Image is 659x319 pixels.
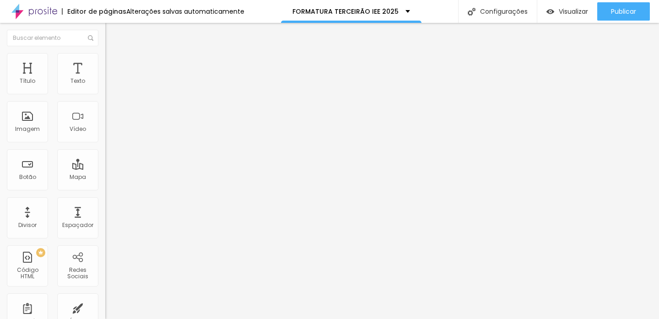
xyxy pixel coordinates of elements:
[468,8,475,16] img: Icone
[597,2,650,21] button: Publicar
[126,8,244,15] div: Alterações salvas automaticamente
[62,8,126,15] div: Editor de páginas
[20,78,35,84] div: Título
[70,126,86,132] div: Vídeo
[559,8,588,15] span: Visualizar
[292,8,399,15] p: FORMATURA TERCEIRÃO IEE 2025
[537,2,597,21] button: Visualizar
[62,222,93,228] div: Espaçador
[70,174,86,180] div: Mapa
[59,267,96,280] div: Redes Sociais
[18,222,37,228] div: Divisor
[70,78,85,84] div: Texto
[105,23,659,319] iframe: Editor
[15,126,40,132] div: Imagem
[19,174,36,180] div: Botão
[88,35,93,41] img: Icone
[9,267,45,280] div: Código HTML
[7,30,98,46] input: Buscar elemento
[546,8,554,16] img: view-1.svg
[611,8,636,15] span: Publicar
